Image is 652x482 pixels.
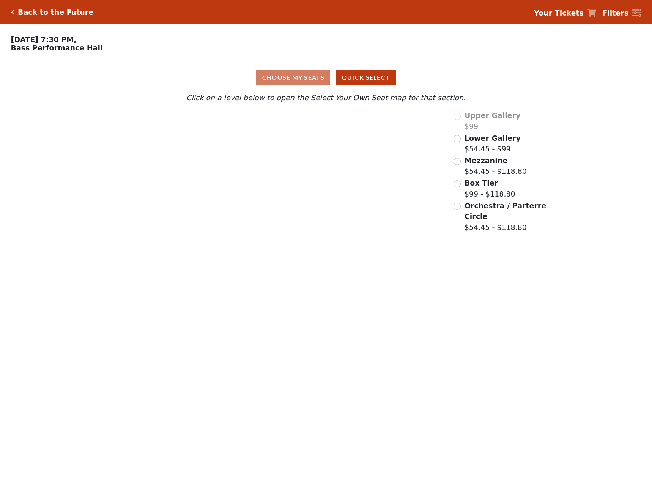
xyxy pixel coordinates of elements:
[602,9,628,17] strong: Filters
[465,155,527,177] label: $54.45 - $118.80
[465,156,507,165] span: Mezzanine
[465,110,521,132] label: $99
[465,133,521,154] label: $54.45 - $99
[18,8,93,17] h5: Back to the Future
[465,200,547,233] label: $54.45 - $118.80
[465,202,546,221] span: Orchestra / Parterre Circle
[534,9,584,17] strong: Your Tickets
[465,179,498,187] span: Box Tier
[150,117,297,152] path: Upper Gallery - Seats Available: 0
[87,92,565,103] p: Click on a level below to open the Select Your Own Seat map for that section.
[11,9,14,15] a: Click here to go back to filters
[534,8,596,19] a: Your Tickets
[161,145,317,195] path: Lower Gallery - Seats Available: 206
[336,70,396,85] button: Quick Select
[231,239,380,328] path: Orchestra / Parterre Circle - Seats Available: 59
[465,178,515,199] label: $99 - $118.80
[602,8,641,19] a: Filters
[465,134,521,142] span: Lower Gallery
[465,111,521,120] span: Upper Gallery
